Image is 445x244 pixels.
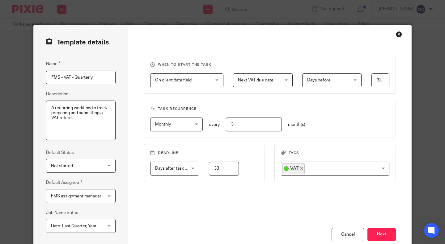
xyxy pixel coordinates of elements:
[332,228,364,241] div: Cancel
[281,162,389,176] div: Search for option
[209,122,220,128] p: every
[367,228,396,241] button: Next
[288,122,305,127] span: month(s)
[155,78,192,82] span: On client date field
[46,60,61,67] label: Name
[46,37,109,48] h2: Template details
[300,167,303,170] button: Deselect VAT
[155,122,171,126] span: Monthly
[281,151,389,155] h3: Tags
[290,165,299,172] span: VAT
[46,101,116,141] textarea: A recurring workflow to track preparing and submitting a VAT return.
[51,164,73,168] span: Not started
[150,62,390,67] h3: When to start the task
[305,163,386,174] input: Search for option
[238,78,273,82] span: Next VAT due date
[396,31,402,37] div: Close this dialog window
[150,106,390,111] h3: Task recurrence
[150,151,259,155] h3: Deadline
[51,194,101,198] span: FMS assignment manager
[155,166,196,171] span: Days after task starts
[46,179,82,186] label: Default Assignee
[46,210,78,216] label: Job Name Suffix
[307,78,331,82] span: Days before
[46,150,74,156] label: Default Status
[46,91,69,97] label: Description
[51,224,96,228] span: Date: Last Quarter, Year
